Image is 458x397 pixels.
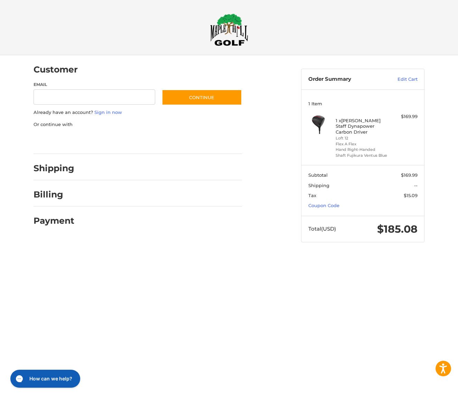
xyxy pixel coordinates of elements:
label: Email [34,81,155,88]
span: $185.08 [377,223,418,235]
h2: Payment [34,215,74,226]
iframe: Gorgias live chat messenger [7,367,82,390]
span: Subtotal [308,172,328,178]
li: Shaft Fujikura Ventus Blue [336,153,389,158]
div: $169.99 [390,113,418,120]
img: Maple Hill Golf [210,13,248,46]
li: Hand Right-Handed [336,147,389,153]
h2: Billing [34,189,74,200]
span: Tax [308,193,316,198]
h2: Shipping [34,163,74,174]
button: Continue [162,89,242,105]
li: Flex A Flex [336,141,389,147]
h3: 1 Item [308,101,418,106]
span: Total (USD) [308,225,336,232]
iframe: PayPal-paylater [90,135,142,147]
li: Loft 12 [336,135,389,141]
a: Edit Cart [383,76,418,83]
span: $15.09 [404,193,418,198]
h4: 1 x [PERSON_NAME] Staff Dynapower Carbon Driver [336,118,389,135]
span: Shipping [308,183,329,188]
h3: Order Summary [308,76,383,83]
p: Or continue with [34,121,242,128]
p: Already have an account? [34,109,242,116]
a: Coupon Code [308,203,339,208]
h2: Customer [34,64,78,75]
span: -- [414,183,418,188]
span: $169.99 [401,172,418,178]
iframe: PayPal-venmo [149,135,200,147]
iframe: PayPal-paypal [31,135,83,147]
a: Sign in now [94,109,122,115]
